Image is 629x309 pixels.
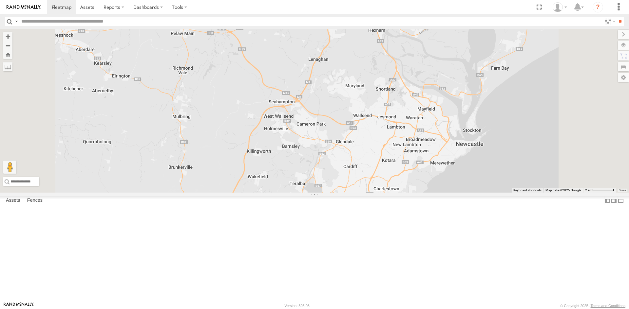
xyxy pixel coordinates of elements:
[3,161,16,174] button: Drag Pegman onto the map to open Street View
[593,2,603,12] i: ?
[3,41,12,50] button: Zoom out
[3,32,12,41] button: Zoom in
[618,196,624,205] label: Hide Summary Table
[7,5,41,9] img: rand-logo.svg
[513,188,542,193] button: Keyboard shortcuts
[24,196,46,205] label: Fences
[4,302,34,309] a: Visit our Website
[550,2,569,12] div: Bec Moran
[619,189,626,192] a: Terms
[611,196,617,205] label: Dock Summary Table to the Right
[3,50,12,59] button: Zoom Home
[545,188,581,192] span: Map data ©2025 Google
[3,62,12,71] label: Measure
[604,196,611,205] label: Dock Summary Table to the Left
[560,304,625,308] div: © Copyright 2025 -
[618,73,629,82] label: Map Settings
[591,304,625,308] a: Terms and Conditions
[285,304,310,308] div: Version: 305.03
[3,196,23,205] label: Assets
[583,188,616,193] button: Map scale: 2 km per 62 pixels
[14,17,19,26] label: Search Query
[602,17,616,26] label: Search Filter Options
[585,188,592,192] span: 2 km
